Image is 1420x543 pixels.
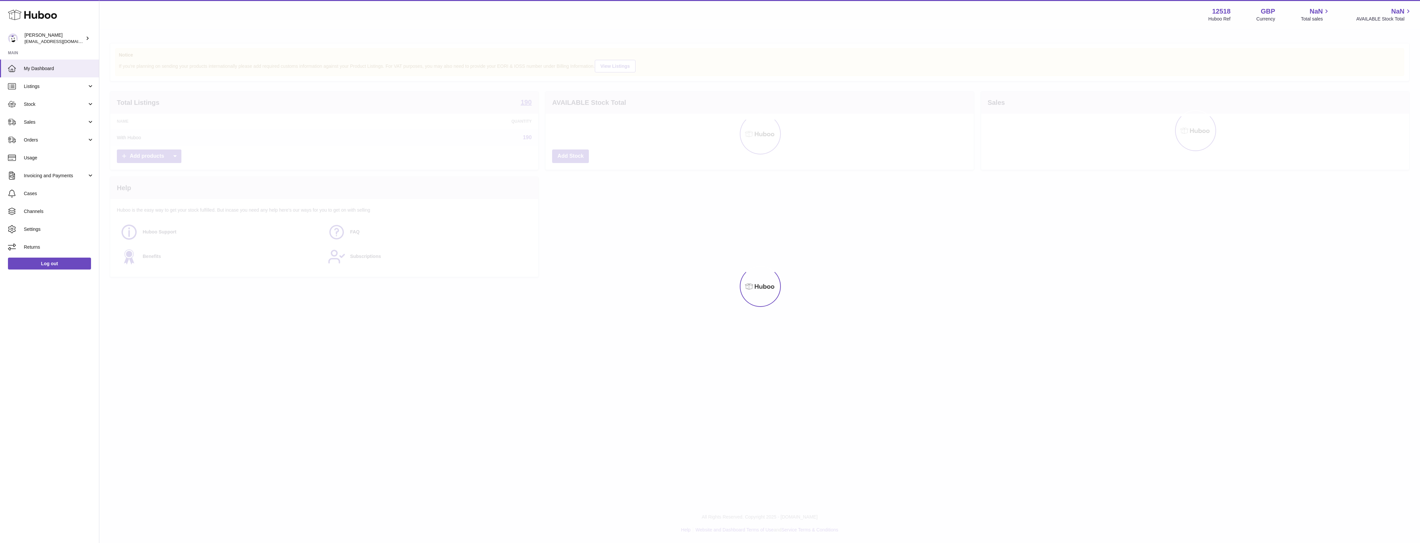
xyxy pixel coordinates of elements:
[24,83,87,90] span: Listings
[24,137,87,143] span: Orders
[24,226,94,232] span: Settings
[8,258,91,270] a: Log out
[1212,7,1231,16] strong: 12518
[1301,16,1330,22] span: Total sales
[1356,16,1412,22] span: AVAILABLE Stock Total
[24,39,97,44] span: [EMAIL_ADDRESS][DOMAIN_NAME]
[1309,7,1323,16] span: NaN
[24,32,84,45] div: [PERSON_NAME]
[1391,7,1404,16] span: NaN
[24,208,94,215] span: Channels
[1208,16,1231,22] div: Huboo Ref
[8,33,18,43] img: internalAdmin-12518@internal.huboo.com
[24,173,87,179] span: Invoicing and Payments
[1256,16,1275,22] div: Currency
[24,119,87,125] span: Sales
[24,190,94,197] span: Cases
[24,244,94,250] span: Returns
[1356,7,1412,22] a: NaN AVAILABLE Stock Total
[24,155,94,161] span: Usage
[24,101,87,107] span: Stock
[24,65,94,72] span: My Dashboard
[1301,7,1330,22] a: NaN Total sales
[1261,7,1275,16] strong: GBP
